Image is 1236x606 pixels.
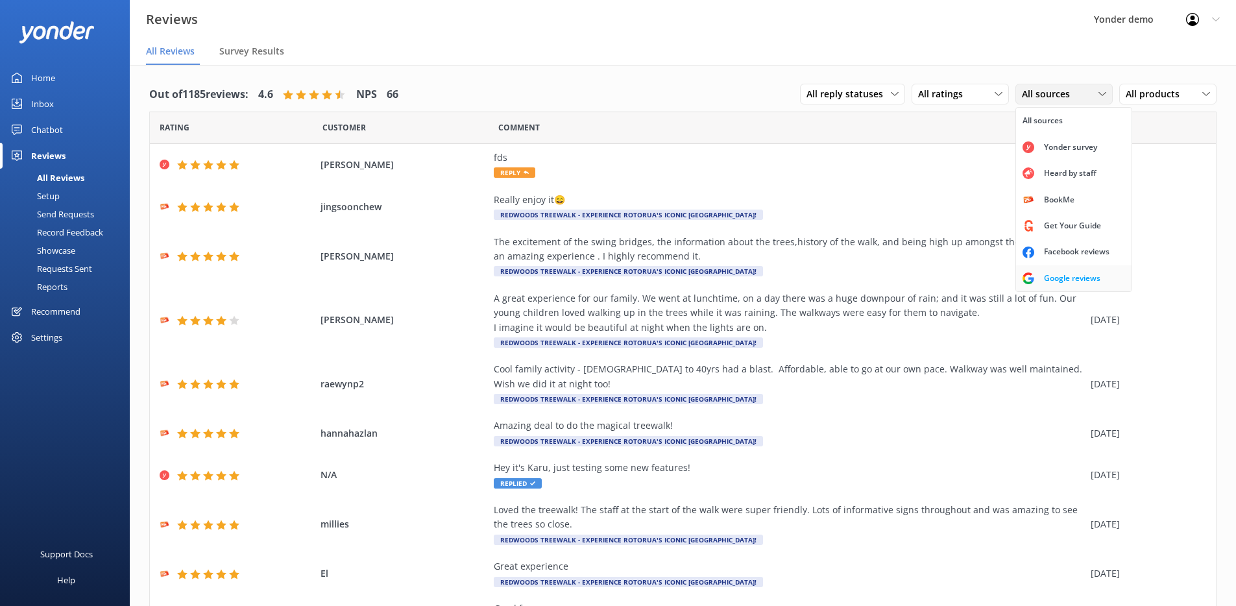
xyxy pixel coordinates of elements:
div: [DATE] [1091,158,1200,172]
div: [DATE] [1091,566,1200,581]
span: All products [1126,87,1187,101]
span: millies [321,517,488,531]
h4: NPS [356,86,377,103]
div: Redwoods Treewalk - experience Rotorua's iconic [GEOGRAPHIC_DATA]! [494,535,763,545]
div: [DATE] [1091,200,1200,214]
div: Settings [31,324,62,350]
span: All sources [1022,87,1078,101]
div: BookMe [1034,193,1084,206]
h4: 66 [387,86,398,103]
div: Get Your Guide [1034,219,1111,232]
a: Setup [8,187,130,205]
div: Really enjoy it😄 [494,193,1084,207]
div: [DATE] [1091,377,1200,391]
div: All Reviews [8,169,84,187]
a: Record Feedback [8,223,130,241]
a: Requests Sent [8,260,130,278]
div: A great experience for our family. We went at lunchtime, on a day there was a huge downpour of ra... [494,291,1084,335]
div: Redwoods Treewalk - experience Rotorua's iconic [GEOGRAPHIC_DATA]! [494,436,763,446]
div: Showcase [8,241,75,260]
div: Home [31,65,55,91]
div: Facebook reviews [1034,245,1119,258]
div: Google reviews [1034,272,1110,285]
span: All ratings [918,87,971,101]
div: Recommend [31,298,80,324]
div: Loved the treewalk! The staff at the start of the walk were super friendly. Lots of informative s... [494,503,1084,532]
span: Question [498,121,540,134]
a: Send Requests [8,205,130,223]
span: hannahazlan [321,426,488,441]
span: jingsoonchew [321,200,488,214]
div: [DATE] [1091,313,1200,327]
h3: Reviews [146,9,198,30]
div: Support Docs [40,541,93,567]
div: [DATE] [1091,468,1200,482]
div: Requests Sent [8,260,92,278]
div: Great experience [494,559,1084,574]
span: N/A [321,468,488,482]
div: [DATE] [1091,249,1200,263]
span: El [321,566,488,581]
div: Redwoods Treewalk - experience Rotorua's iconic [GEOGRAPHIC_DATA]! [494,210,763,220]
div: All sources [1023,114,1063,127]
div: Hey it's Karu, just testing some new features! [494,461,1084,475]
div: Send Requests [8,205,94,223]
h4: Out of 1185 reviews: [149,86,248,103]
div: Yonder survey [1034,141,1107,154]
div: Reports [8,278,67,296]
div: Help [57,567,75,593]
span: [PERSON_NAME] [321,158,488,172]
div: Setup [8,187,60,205]
div: Redwoods Treewalk - experience Rotorua's iconic [GEOGRAPHIC_DATA]! [494,337,763,348]
h4: 4.6 [258,86,273,103]
div: Inbox [31,91,54,117]
div: fds [494,151,1084,165]
span: [PERSON_NAME] [321,313,488,327]
span: raewynp2 [321,377,488,391]
span: Reply [494,167,535,178]
img: yonder-white-logo.png [19,21,94,43]
a: All Reviews [8,169,130,187]
div: Amazing deal to do the magical treewalk! [494,418,1084,433]
div: [DATE] [1091,426,1200,441]
div: Chatbot [31,117,63,143]
span: [PERSON_NAME] [321,249,488,263]
div: Redwoods Treewalk - experience Rotorua's iconic [GEOGRAPHIC_DATA]! [494,266,763,276]
div: Redwoods Treewalk - experience Rotorua's iconic [GEOGRAPHIC_DATA]! [494,394,763,404]
a: Reports [8,278,130,296]
div: Cool family activity - [DEMOGRAPHIC_DATA] to 40yrs had a blast. Affordable, able to go at our own... [494,362,1084,391]
span: Date [160,121,189,134]
div: Heard by staff [1034,167,1106,180]
span: Replied [494,478,542,489]
span: Survey Results [219,45,284,58]
div: The excitement of the swing bridges, the information about the trees,history of the walk, and bei... [494,235,1084,264]
div: Reviews [31,143,66,169]
span: Date [322,121,366,134]
span: All Reviews [146,45,195,58]
div: [DATE] [1091,517,1200,531]
div: Redwoods Treewalk - experience Rotorua's iconic [GEOGRAPHIC_DATA]! [494,577,763,587]
a: Showcase [8,241,130,260]
div: Record Feedback [8,223,103,241]
span: All reply statuses [806,87,891,101]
